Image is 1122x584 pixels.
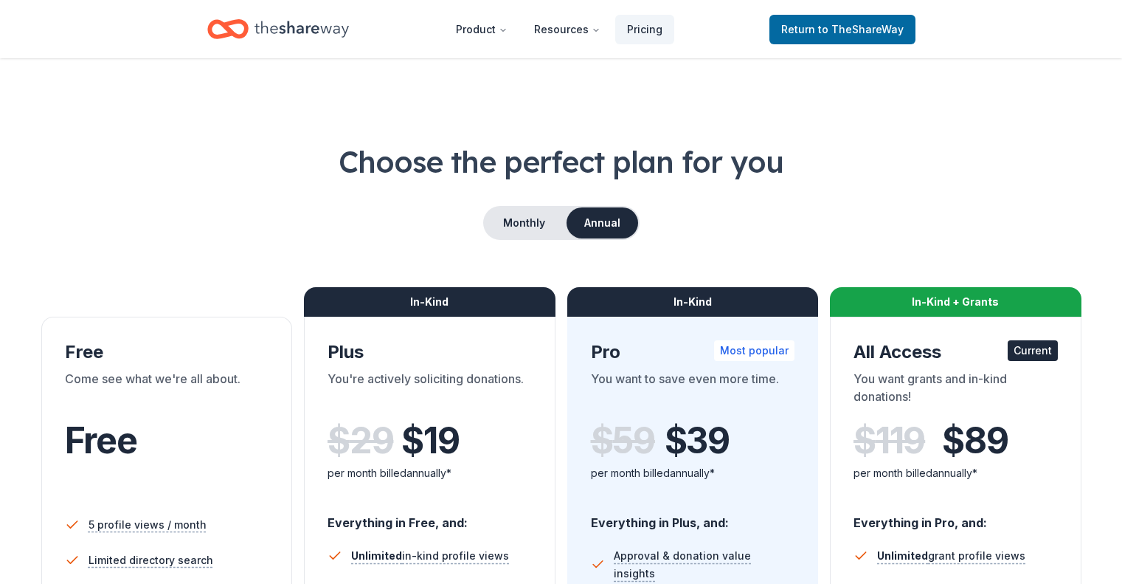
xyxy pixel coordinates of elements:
[35,141,1087,182] h1: Choose the perfect plan for you
[65,340,269,364] div: Free
[89,516,207,534] span: 5 profile views / month
[591,340,795,364] div: Pro
[351,549,509,562] span: in-kind profile views
[485,207,564,238] button: Monthly
[1008,340,1058,361] div: Current
[65,419,137,462] span: Free
[853,370,1058,411] div: You want grants and in-kind donations!
[444,15,519,44] button: Product
[830,287,1081,317] div: In-Kind + Grants
[328,464,532,482] div: per month billed annually*
[769,15,915,44] a: Returnto TheShareWay
[207,12,349,47] a: Home
[591,370,795,411] div: You want to save even more time.
[591,464,795,482] div: per month billed annually*
[567,287,819,317] div: In-Kind
[853,501,1058,532] div: Everything in Pro, and:
[877,549,928,562] span: Unlimited
[328,370,532,411] div: You're actively soliciting donations.
[781,21,904,38] span: Return
[351,549,402,562] span: Unlimited
[328,501,532,532] div: Everything in Free, and:
[444,12,674,47] nav: Main
[853,340,1058,364] div: All Access
[942,420,1008,461] span: $ 89
[818,23,904,35] span: to TheShareWay
[65,370,269,411] div: Come see what we're all about.
[89,552,213,569] span: Limited directory search
[665,420,730,461] span: $ 39
[877,549,1025,562] span: grant profile views
[615,15,674,44] a: Pricing
[522,15,612,44] button: Resources
[304,287,555,317] div: In-Kind
[853,464,1058,482] div: per month billed annually*
[567,207,638,238] button: Annual
[328,340,532,364] div: Plus
[401,420,459,461] span: $ 19
[614,547,794,583] span: Approval & donation value insights
[714,340,794,361] div: Most popular
[591,501,795,532] div: Everything in Plus, and:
